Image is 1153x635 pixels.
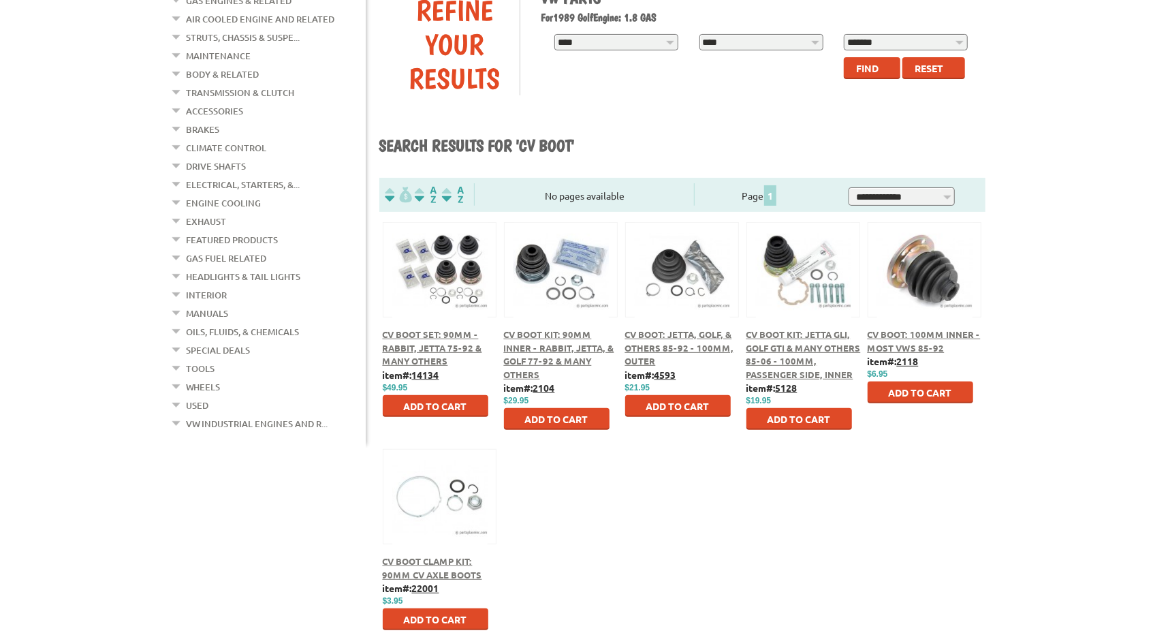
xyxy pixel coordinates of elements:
[187,305,229,322] a: Manuals
[383,383,408,392] span: $49.95
[768,413,831,425] span: Add to Cart
[868,382,973,403] button: Add to Cart
[889,386,952,399] span: Add to Cart
[646,400,710,412] span: Add to Cart
[504,408,610,430] button: Add to Cart
[187,360,215,377] a: Tools
[504,328,614,380] a: CV Boot Kit: 90mm Inner - Rabbit, Jetta, & Golf 77-92 & Many Others
[187,157,247,175] a: Drive Shafts
[404,400,467,412] span: Add to Cart
[383,395,488,417] button: Add to Cart
[379,136,985,157] h1: Search results for 'cv boot'
[187,10,335,28] a: Air Cooled Engine and Related
[868,369,888,379] span: $6.95
[383,555,482,580] a: CV Boot Clamp Kit: 90mm CV Axle Boots
[187,84,295,102] a: Transmission & Clutch
[776,382,797,394] u: 5128
[625,395,731,417] button: Add to Cart
[541,11,975,24] h2: 1989 Golf
[475,189,694,203] div: No pages available
[857,62,879,74] span: Find
[383,608,488,630] button: Add to Cart
[383,596,403,606] span: $3.95
[385,187,412,202] img: filterpricelow.svg
[383,582,439,594] b: item#:
[404,613,467,625] span: Add to Cart
[187,139,267,157] a: Climate Control
[187,29,300,46] a: Struts, Chassis & Suspe...
[533,382,555,394] u: 2104
[625,369,676,381] b: item#:
[897,355,919,367] u: 2118
[525,413,588,425] span: Add to Cart
[593,11,657,24] span: Engine: 1.8 GAS
[764,185,776,206] span: 1
[625,328,734,367] a: CV Boot: Jetta, Golf, & Others 85-92 - 100mm, Outer
[187,213,227,230] a: Exhaust
[187,194,262,212] a: Engine Cooling
[383,328,482,367] a: CV Boot Set: 90mm - Rabbit, Jetta 75-92 & Many Others
[915,62,944,74] span: Reset
[412,187,439,202] img: Sort by Headline
[504,382,555,394] b: item#:
[504,396,529,405] span: $29.95
[187,65,259,83] a: Body & Related
[187,102,244,120] a: Accessories
[187,268,301,285] a: Headlights & Tail Lights
[187,47,251,65] a: Maintenance
[187,121,220,138] a: Brakes
[439,187,467,202] img: Sort by Sales Rank
[868,328,981,354] a: CV Boot: 100mm Inner - Most VWs 85-92
[625,383,650,392] span: $21.95
[383,369,439,381] b: item#:
[541,11,553,24] span: For
[746,396,772,405] span: $19.95
[902,57,965,79] button: Reset
[187,176,300,193] a: Electrical, Starters, &...
[746,408,852,430] button: Add to Cart
[187,341,251,359] a: Special Deals
[187,415,328,433] a: VW Industrial Engines and R...
[187,231,279,249] a: Featured Products
[187,286,227,304] a: Interior
[412,582,439,594] u: 22001
[654,369,676,381] u: 4593
[868,355,919,367] b: item#:
[412,369,439,381] u: 14134
[187,323,300,341] a: Oils, Fluids, & Chemicals
[844,57,900,79] button: Find
[187,378,221,396] a: Wheels
[187,397,209,414] a: Used
[746,382,797,394] b: item#:
[694,183,824,206] div: Page
[746,328,861,380] a: CV Boot Kit: Jetta GLI, Golf GTI & Many Others 85-06 - 100mm, Passenger Side, Inner
[187,249,267,267] a: Gas Fuel Related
